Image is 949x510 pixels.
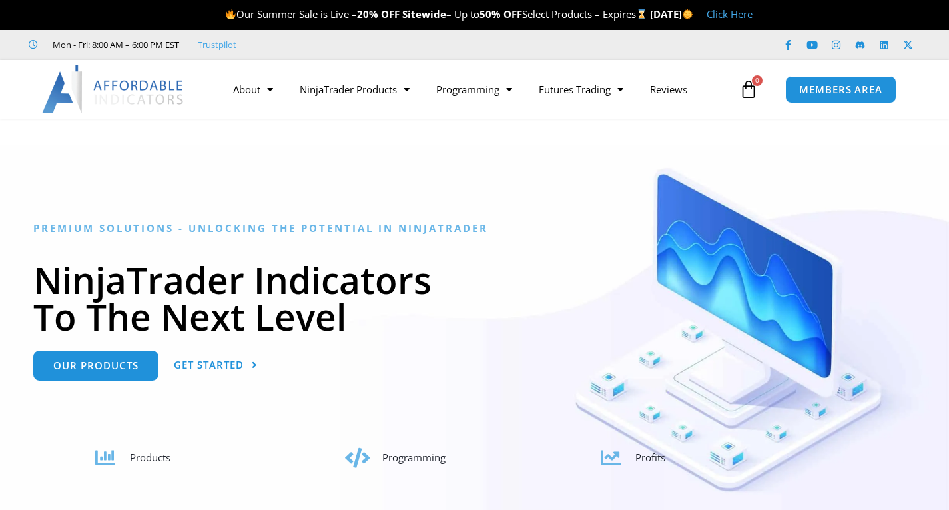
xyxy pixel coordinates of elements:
[785,76,896,103] a: MEMBERS AREA
[286,74,423,105] a: NinjaTrader Products
[220,74,286,105] a: About
[799,85,882,95] span: MEMBERS AREA
[53,361,139,371] span: Our Products
[382,451,446,464] span: Programming
[357,7,400,21] strong: 20% OFF
[130,451,170,464] span: Products
[42,65,185,113] img: LogoAI | Affordable Indicators – NinjaTrader
[174,351,258,381] a: Get Started
[635,451,665,464] span: Profits
[719,70,778,109] a: 0
[49,37,179,53] span: Mon - Fri: 8:00 AM – 6:00 PM EST
[225,7,650,21] span: Our Summer Sale is Live – – Up to Select Products – Expires
[707,7,753,21] a: Click Here
[650,7,693,21] strong: [DATE]
[33,222,916,235] h6: Premium Solutions - Unlocking the Potential in NinjaTrader
[683,9,693,19] img: 🌞
[174,360,244,370] span: Get Started
[198,37,236,53] a: Trustpilot
[402,7,446,21] strong: Sitewide
[479,7,522,21] strong: 50% OFF
[752,75,763,86] span: 0
[525,74,637,105] a: Futures Trading
[423,74,525,105] a: Programming
[33,261,916,335] h1: NinjaTrader Indicators To The Next Level
[226,9,236,19] img: 🔥
[637,74,701,105] a: Reviews
[220,74,736,105] nav: Menu
[33,351,158,381] a: Our Products
[637,9,647,19] img: ⌛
